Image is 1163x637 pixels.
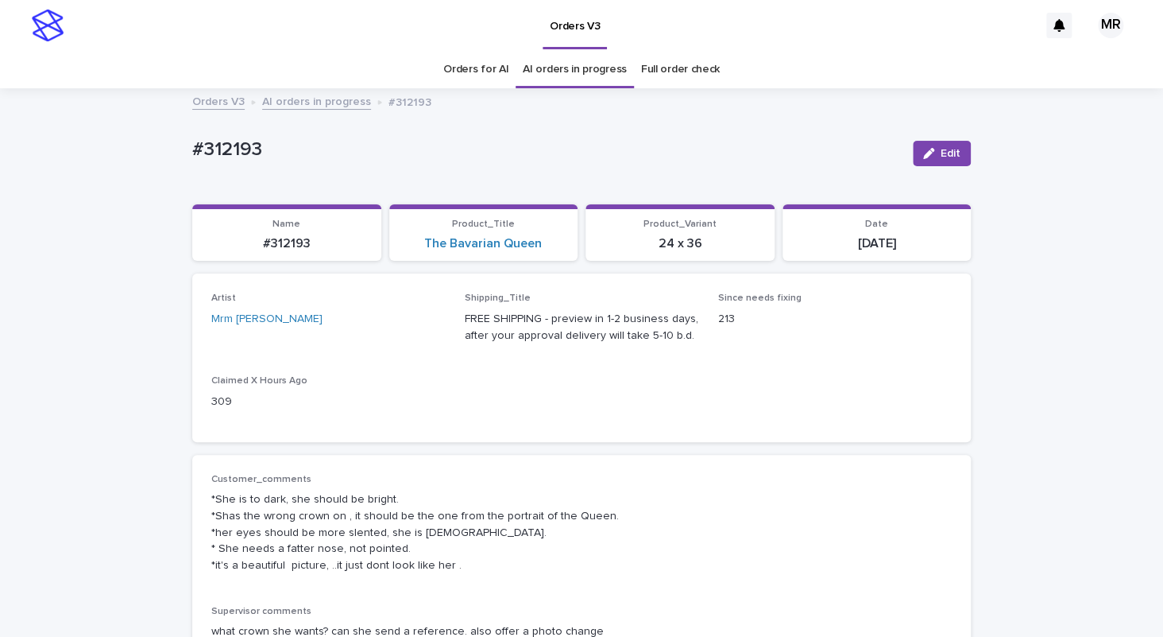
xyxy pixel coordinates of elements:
[1098,13,1123,38] div: MR
[262,91,371,110] a: AI orders in progress
[913,141,971,166] button: Edit
[192,91,245,110] a: Orders V3
[211,491,952,574] p: *She is to dark, she should be bright. *Shas the wrong crown on , it should be the one from the p...
[211,394,446,410] p: 309
[211,475,311,484] span: Customer_comments
[865,219,888,229] span: Date
[792,236,962,251] p: [DATE]
[941,148,960,159] span: Edit
[643,219,717,229] span: Product_Variant
[211,376,307,386] span: Claimed X Hours Ago
[595,236,765,251] p: 24 x 36
[192,138,900,161] p: #312193
[272,219,300,229] span: Name
[211,607,311,616] span: Supervisor comments
[465,311,699,344] p: FREE SHIPPING - preview in 1-2 business days, after your approval delivery will take 5-10 b.d.
[211,293,236,303] span: Artist
[424,236,542,251] a: The Bavarian Queen
[211,311,323,328] a: Mrm [PERSON_NAME]
[202,236,372,251] p: #312193
[523,51,627,88] a: AI orders in progress
[388,92,431,110] p: #312193
[717,293,801,303] span: Since needs fixing
[452,219,515,229] span: Product_Title
[641,51,720,88] a: Full order check
[32,10,64,41] img: stacker-logo-s-only.png
[465,293,531,303] span: Shipping_Title
[443,51,508,88] a: Orders for AI
[717,311,952,328] p: 213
